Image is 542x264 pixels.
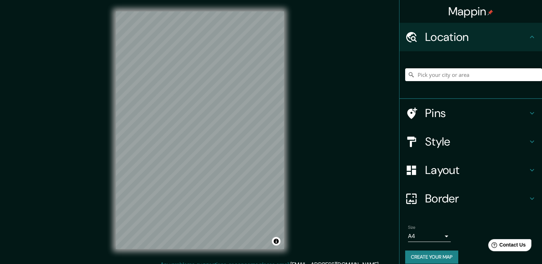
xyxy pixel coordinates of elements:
h4: Pins [425,106,528,120]
h4: Layout [425,163,528,177]
h4: Mappin [448,4,494,19]
div: A4 [408,231,451,242]
button: Create your map [405,250,458,264]
h4: Style [425,134,528,149]
h4: Border [425,191,528,206]
label: Size [408,225,415,231]
img: pin-icon.png [487,10,493,15]
div: Pins [399,99,542,127]
input: Pick your city or area [405,68,542,81]
iframe: Help widget launcher [479,236,534,256]
div: Border [399,184,542,213]
div: Location [399,23,542,51]
div: Style [399,127,542,156]
canvas: Map [116,11,284,249]
h4: Location [425,30,528,44]
div: Layout [399,156,542,184]
button: Toggle attribution [272,237,280,245]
